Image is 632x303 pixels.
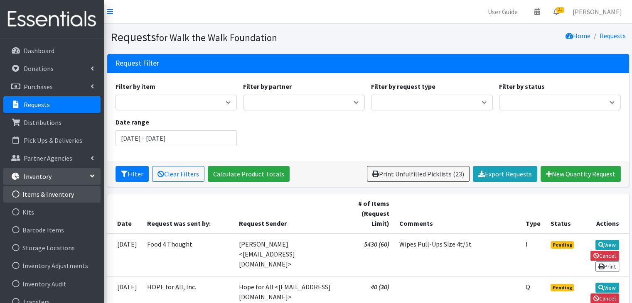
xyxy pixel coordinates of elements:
label: Date range [116,117,149,127]
span: Pending [551,284,574,291]
abbr: Quantity [526,283,530,291]
a: Barcode Items [3,222,101,238]
span: 21 [556,7,564,13]
a: View [595,283,619,293]
td: Wipes Pull-Ups Size 4t/5t [394,234,521,277]
a: Requests [3,96,101,113]
label: Filter by item [116,81,155,91]
th: # of Items (Request Limit) [346,193,394,234]
td: [DATE] [107,234,142,277]
th: Actions [580,193,629,234]
p: Requests [24,100,50,109]
a: Inventory Adjustments [3,257,101,274]
label: Filter by request type [371,81,435,91]
p: Inventory [24,172,52,181]
input: January 1, 2011 - December 31, 2011 [116,130,237,146]
a: Dashboard [3,42,101,59]
a: Print Unfulfilled Picklists (23) [367,166,470,182]
span: Pending [551,241,574,249]
a: Partner Agencies [3,150,101,166]
a: Export Requests [473,166,537,182]
a: [PERSON_NAME] [566,3,629,20]
td: [PERSON_NAME] <[EMAIL_ADDRESS][DOMAIN_NAME]> [234,234,347,277]
a: Pick Ups & Deliveries [3,132,101,149]
a: Cancel [590,251,619,261]
a: View [595,240,619,250]
th: Comments [394,193,521,234]
a: Items & Inventory [3,186,101,203]
a: Inventory Audit [3,276,101,292]
small: for Walk the Walk Foundation [156,32,277,44]
a: Donations [3,60,101,77]
img: HumanEssentials [3,5,101,33]
h3: Request Filter [116,59,159,68]
p: Dashboard [24,46,54,55]
th: Date [107,193,142,234]
a: Storage Locations [3,239,101,256]
p: Pick Ups & Deliveries [24,136,82,144]
td: 5430 (60) [346,234,394,277]
th: Request was sent by: [142,193,234,234]
p: Partner Agencies [24,154,72,162]
th: Request Sender [234,193,347,234]
th: Type [521,193,546,234]
abbr: Individual [526,240,528,248]
p: Purchases [24,83,53,91]
a: 21 [547,3,566,20]
p: Donations [24,64,54,73]
p: Distributions [24,118,61,127]
a: Kits [3,204,101,220]
a: Distributions [3,114,101,131]
button: Filter [116,166,149,182]
a: Clear Filters [152,166,204,182]
a: Purchases [3,78,101,95]
h1: Requests [111,30,365,44]
label: Filter by status [499,81,545,91]
a: Calculate Product Totals [208,166,290,182]
td: Food 4 Thought [142,234,234,277]
th: Status [546,193,580,234]
a: New Quantity Request [541,166,621,182]
a: Requests [600,32,626,40]
a: User Guide [481,3,524,20]
label: Filter by partner [243,81,292,91]
a: Home [566,32,590,40]
a: Inventory [3,168,101,185]
a: Print [595,261,619,271]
